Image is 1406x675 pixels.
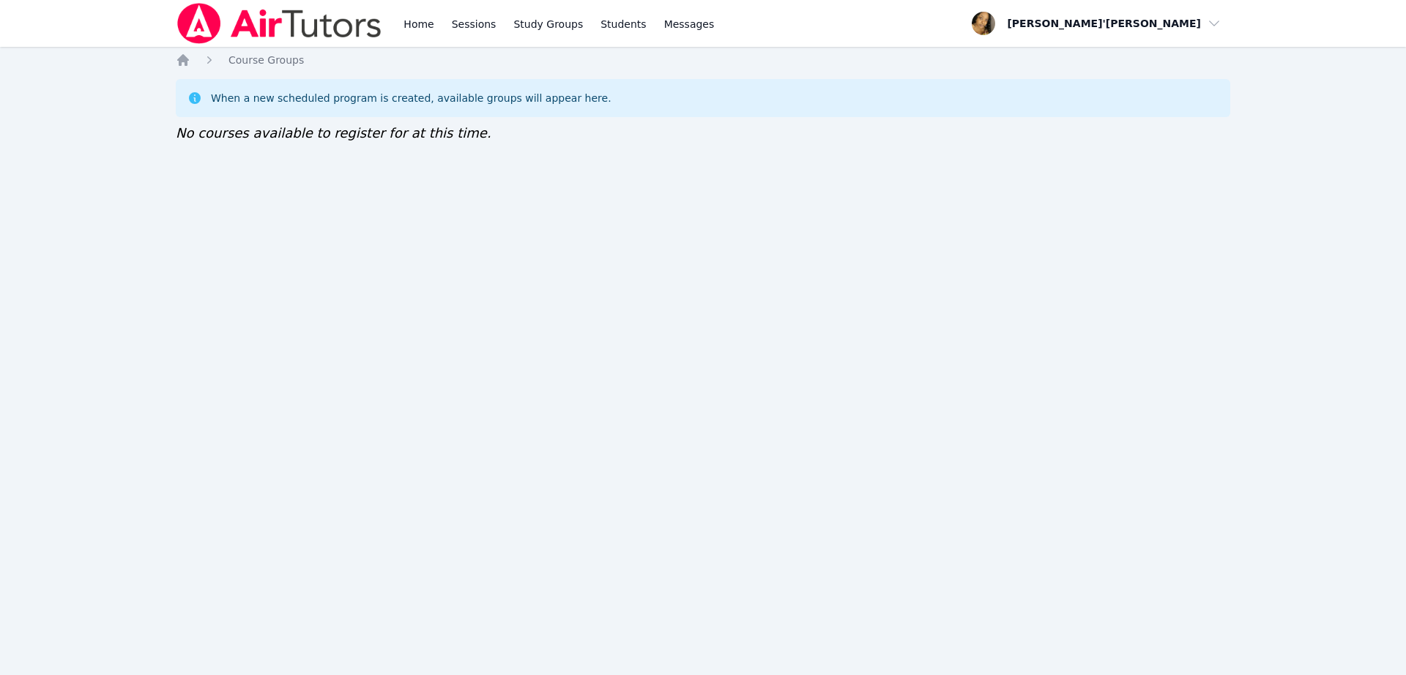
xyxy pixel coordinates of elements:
nav: Breadcrumb [176,53,1230,67]
img: Air Tutors [176,3,383,44]
span: Course Groups [228,54,304,66]
span: No courses available to register for at this time. [176,125,491,141]
span: Messages [664,17,715,31]
a: Course Groups [228,53,304,67]
div: When a new scheduled program is created, available groups will appear here. [211,91,611,105]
